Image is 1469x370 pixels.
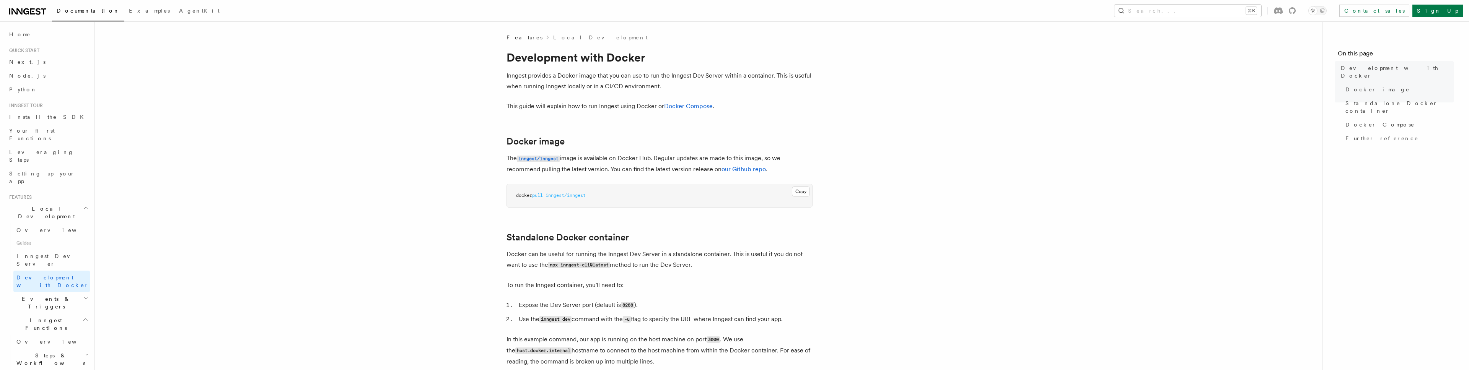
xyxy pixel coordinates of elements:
[517,156,560,162] code: inngest/inngest
[506,34,542,41] span: Features
[52,2,124,21] a: Documentation
[13,352,85,367] span: Steps & Workflows
[1338,49,1454,61] h4: On this page
[1345,99,1454,115] span: Standalone Docker container
[9,128,55,141] span: Your first Functions
[16,227,95,233] span: Overview
[621,302,634,308] code: 8288
[6,102,43,109] span: Inngest tour
[6,313,90,335] button: Inngest Functions
[1342,83,1454,96] a: Docker image
[1338,61,1454,83] a: Development with Docker
[664,102,713,110] a: Docker Compose
[9,73,46,79] span: Node.js
[6,28,90,41] a: Home
[6,124,90,145] a: Your first Functions
[13,223,90,237] a: Overview
[623,316,631,323] code: -u
[1339,5,1409,17] a: Contact sales
[1342,131,1454,145] a: Further reference
[548,262,610,268] code: npx inngest-cli@latest
[6,292,90,313] button: Events & Triggers
[539,316,572,323] code: inngest dev
[6,202,90,223] button: Local Development
[516,314,813,325] li: Use the command with the flag to specify the URL where Inngest can find your app.
[506,153,813,175] p: The image is available on Docker Hub. Regular updates are made to this image, so we recommend pul...
[1342,96,1454,118] a: Standalone Docker container
[506,70,813,92] p: Inngest provides a Docker image that you can use to run the Inngest Dev Server within a container...
[506,136,565,147] a: Docker image
[9,149,74,163] span: Leveraging Steps
[506,249,813,271] p: Docker can be useful for running the Inngest Dev Server in a standalone container. This is useful...
[506,280,813,290] p: To run the Inngest container, you'll need to:
[553,34,648,41] a: Local Development
[6,83,90,96] a: Python
[506,334,813,367] p: In this example command, our app is running on the host machine on port . We use the hostname to ...
[1345,86,1410,93] span: Docker image
[1345,135,1419,142] span: Further reference
[124,2,174,21] a: Examples
[6,316,83,332] span: Inngest Functions
[516,193,532,198] span: docker
[9,114,88,120] span: Install the SDK
[1246,7,1257,15] kbd: ⌘K
[506,50,813,64] h1: Development with Docker
[6,69,90,83] a: Node.js
[515,347,572,354] code: host.docker.internal
[6,47,39,54] span: Quick start
[721,166,766,173] a: our Github repo
[516,300,813,311] li: Expose the Dev Server port (default is ).
[6,167,90,188] a: Setting up your app
[13,271,90,292] a: Development with Docker
[57,8,120,14] span: Documentation
[9,86,37,92] span: Python
[1412,5,1463,17] a: Sign Up
[6,223,90,292] div: Local Development
[129,8,170,14] span: Examples
[16,253,82,267] span: Inngest Dev Server
[16,339,95,345] span: Overview
[16,274,88,288] span: Development with Docker
[9,59,46,65] span: Next.js
[6,145,90,167] a: Leveraging Steps
[506,232,629,243] a: Standalone Docker container
[13,335,90,349] a: Overview
[9,170,75,184] span: Setting up your app
[1341,64,1454,80] span: Development with Docker
[6,194,32,200] span: Features
[546,193,586,198] span: inngest/inngest
[1114,5,1261,17] button: Search...⌘K
[13,349,90,370] button: Steps & Workflows
[517,154,560,162] a: inngest/inngest
[13,249,90,271] a: Inngest Dev Server
[174,2,224,21] a: AgentKit
[6,110,90,124] a: Install the SDK
[792,187,810,196] button: Copy
[506,101,813,112] p: This guide will explain how to run Inngest using Docker or .
[6,205,83,220] span: Local Development
[6,295,83,310] span: Events & Triggers
[9,31,31,38] span: Home
[1342,118,1454,131] a: Docker Compose
[1345,121,1415,128] span: Docker Compose
[707,336,720,343] code: 3000
[179,8,220,14] span: AgentKit
[532,193,543,198] span: pull
[6,55,90,69] a: Next.js
[1308,6,1327,15] button: Toggle dark mode
[13,237,90,249] span: Guides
